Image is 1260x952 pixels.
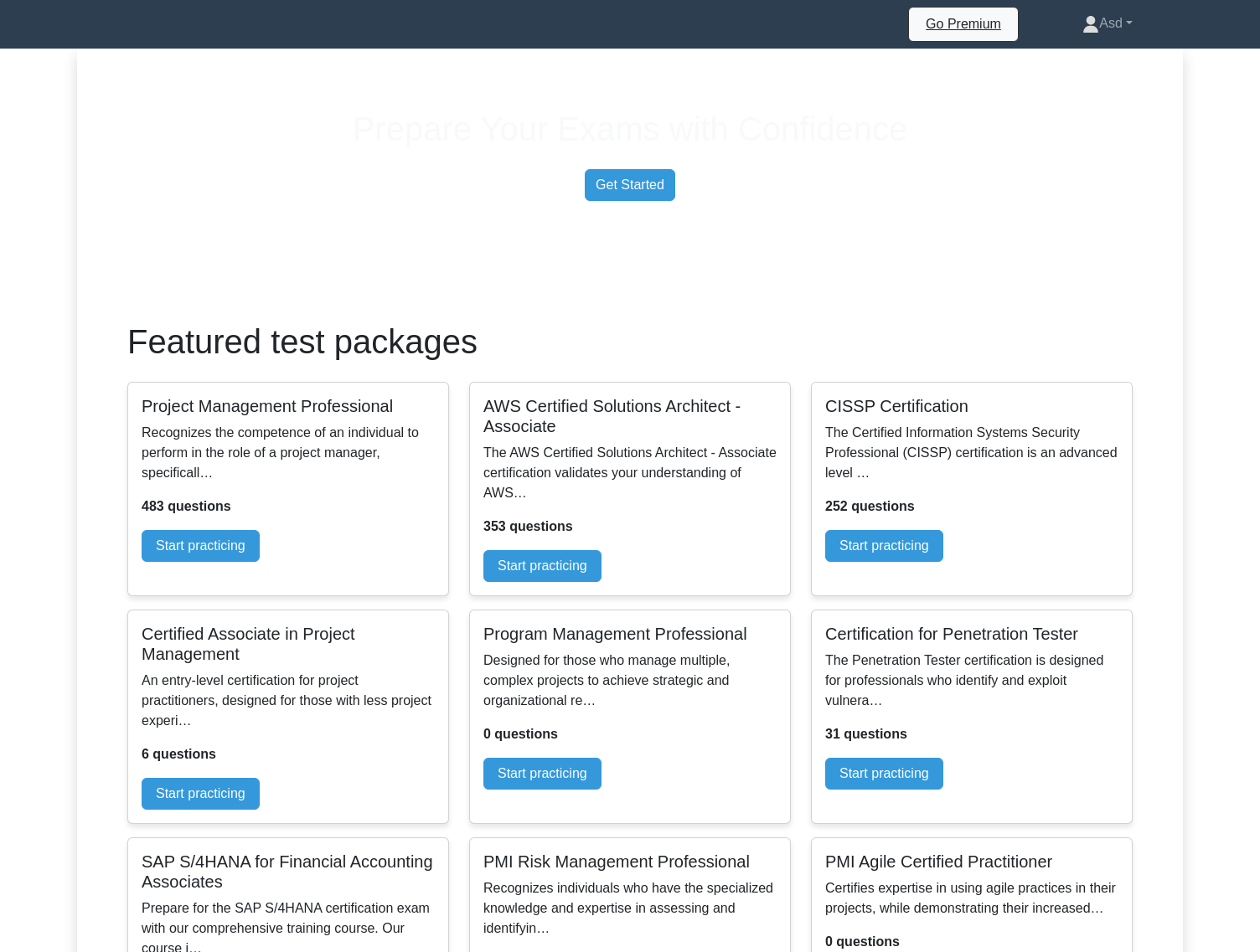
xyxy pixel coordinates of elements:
[825,758,943,790] a: Start practicing
[916,13,1011,34] a: Go Premium
[1042,7,1173,40] a: Asd
[483,758,602,790] a: Start practicing
[77,109,1183,149] h1: Prepare Your Exams with Confidence
[127,322,1133,362] h1: Featured test packages
[825,530,943,562] a: Start practicing
[585,169,675,201] a: Get Started
[142,530,260,562] a: Start practicing
[483,550,602,582] a: Start practicing
[142,778,260,810] a: Start practicing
